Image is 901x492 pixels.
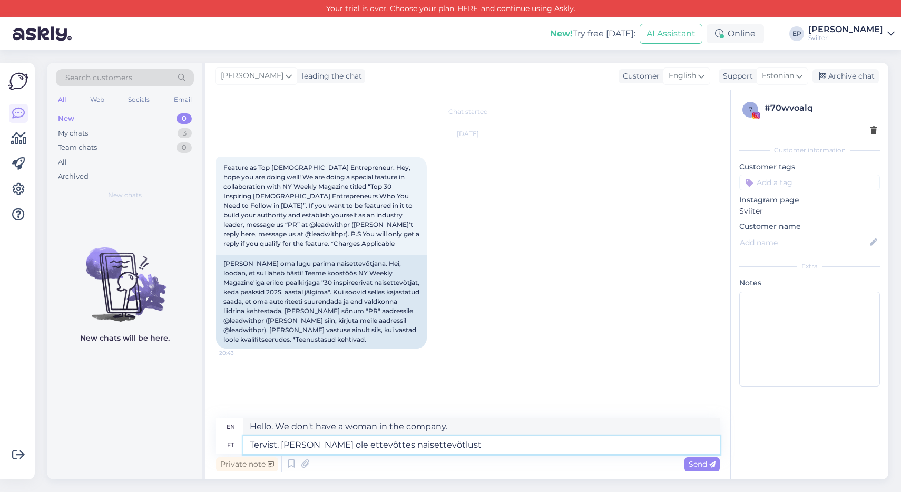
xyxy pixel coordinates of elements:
div: Web [88,93,106,107]
span: English [669,70,696,82]
div: Private note [216,457,278,471]
div: Sviiter [808,34,883,42]
input: Add a tag [739,175,880,190]
p: Notes [739,277,880,288]
span: Estonian [762,70,794,82]
div: EP [789,26,804,41]
button: AI Assistant [640,24,702,44]
a: HERE [454,4,481,13]
span: Feature as Top [DEMOGRAPHIC_DATA] Entrepreneur. Hey, hope you are doing well! We are doing a spec... [223,163,421,247]
div: Socials [126,93,152,107]
textarea: Hello. We don't have a woman in the company. [243,418,720,436]
a: [PERSON_NAME]Sviiter [808,25,895,42]
span: New chats [108,190,142,200]
div: New [58,113,74,124]
img: Askly Logo [8,71,28,91]
div: All [58,157,67,168]
div: 0 [177,113,192,124]
p: Instagram page [739,195,880,206]
span: Send [689,459,716,469]
div: 3 [178,128,192,139]
span: [PERSON_NAME] [221,70,283,82]
p: New chats will be here. [80,333,170,344]
p: Customer tags [739,161,880,172]
div: Chat started [216,107,720,117]
div: Online [707,24,764,43]
div: [PERSON_NAME] [808,25,883,34]
div: All [56,93,68,107]
img: No chats [47,228,202,323]
div: Customer information [739,146,880,155]
b: New! [550,28,573,38]
div: et [227,436,234,454]
div: [DATE] [216,129,720,139]
span: 7 [749,105,752,113]
div: leading the chat [298,71,362,82]
div: Archived [58,171,89,182]
span: 20:43 [219,349,259,357]
div: [PERSON_NAME] oma lugu parima naisettevõtjana. Hei, loodan, et sul läheb hästi! Teeme koostöös NY... [216,255,427,349]
div: en [227,418,235,436]
div: My chats [58,128,88,139]
div: Archive chat [812,69,879,83]
textarea: Tervist. [PERSON_NAME] ole ettevõttes naisettevõtlust [243,436,720,454]
div: Email [172,93,194,107]
div: Try free [DATE]: [550,27,635,40]
div: Extra [739,262,880,271]
span: Search customers [65,72,132,83]
div: # 70wvoalq [765,102,877,114]
div: Team chats [58,142,97,153]
p: Customer name [739,221,880,232]
input: Add name [740,237,868,248]
div: 0 [177,142,192,153]
p: Sviiter [739,206,880,217]
div: Customer [619,71,660,82]
div: Support [719,71,753,82]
